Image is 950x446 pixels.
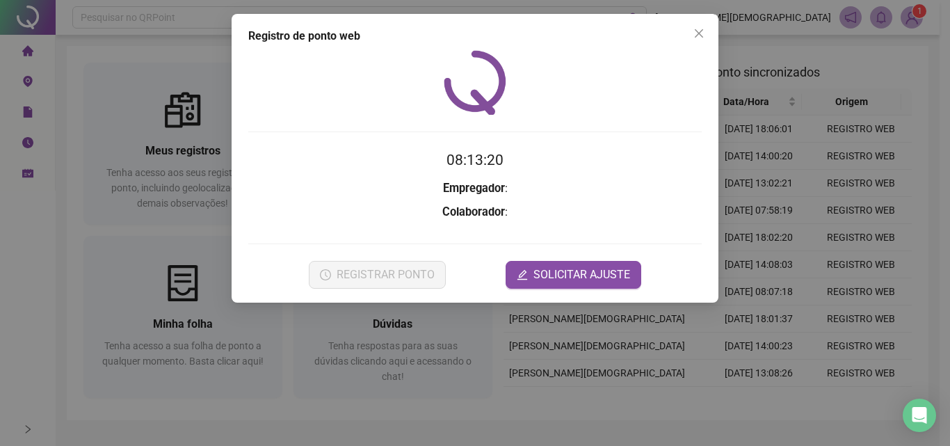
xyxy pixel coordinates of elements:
[444,50,506,115] img: QRPoint
[517,269,528,280] span: edit
[442,205,505,218] strong: Colaborador
[903,399,936,432] div: Open Intercom Messenger
[248,203,702,221] h3: :
[248,180,702,198] h3: :
[446,152,504,168] time: 08:13:20
[693,28,705,39] span: close
[443,182,505,195] strong: Empregador
[688,22,710,45] button: Close
[248,28,702,45] div: Registro de ponto web
[309,261,446,289] button: REGISTRAR PONTO
[506,261,641,289] button: editSOLICITAR AJUSTE
[533,266,630,283] span: SOLICITAR AJUSTE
